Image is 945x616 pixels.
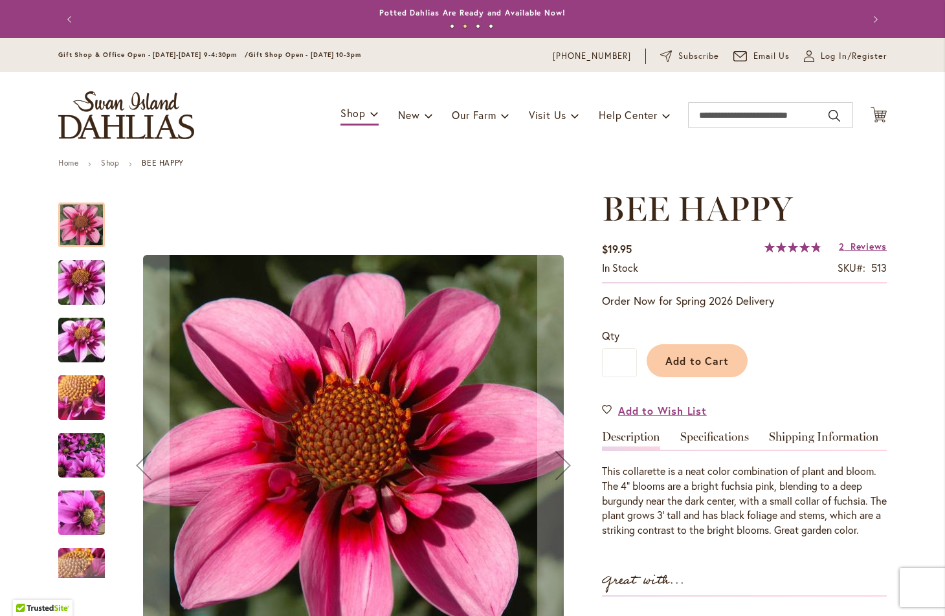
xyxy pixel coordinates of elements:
iframe: Launch Accessibility Center [10,570,46,606]
img: BEE HAPPY [35,363,128,433]
a: Email Us [733,50,790,63]
span: Visit Us [529,108,566,122]
button: 2 of 4 [463,24,467,28]
p: Order Now for Spring 2026 Delivery [602,293,887,309]
button: Previous [58,6,84,32]
img: BEE HAPPY [58,424,105,487]
span: Log In/Register [821,50,887,63]
div: BEE HAPPY [58,478,118,535]
div: BEE HAPPY [58,362,118,420]
div: Next [58,558,105,578]
img: BEE HAPPY [35,305,128,375]
span: Email Us [753,50,790,63]
span: Subscribe [678,50,719,63]
a: Add to Wish List [602,403,707,418]
div: BEE HAPPY [58,535,118,593]
span: $19.95 [602,242,632,256]
a: Shop [101,158,119,168]
a: 2 Reviews [839,240,887,252]
div: This collarette is a neat color combination of plant and bloom. The 4" blooms are a bright fuchsi... [602,464,887,538]
img: BEE HAPPY [35,248,128,318]
span: Shop [340,106,366,120]
img: BEE HAPPY [58,482,105,544]
span: Gift Shop Open - [DATE] 10-3pm [249,50,361,59]
div: Detailed Product Info [602,431,887,538]
strong: Great with... [602,570,685,591]
button: Add to Cart [647,344,748,377]
div: Availability [602,261,638,276]
span: New [398,108,419,122]
button: Next [861,6,887,32]
div: BEE HAPPY [58,247,118,305]
a: [PHONE_NUMBER] [553,50,631,63]
span: 2 [839,240,845,252]
strong: BEE HAPPY [142,158,183,168]
div: BEE HAPPY [58,190,118,247]
a: Specifications [680,431,749,450]
a: store logo [58,91,194,139]
a: Shipping Information [769,431,879,450]
strong: SKU [838,261,865,274]
div: BEE HAPPY [58,420,118,478]
span: BEE HAPPY [602,188,792,229]
span: Our Farm [452,108,496,122]
a: Description [602,431,660,450]
div: 513 [871,261,887,276]
button: 4 of 4 [489,24,493,28]
span: Add to Wish List [618,403,707,418]
a: Home [58,158,78,168]
a: Potted Dahlias Are Ready and Available Now! [379,8,566,17]
div: BEE HAPPY [58,305,118,362]
a: Subscribe [660,50,719,63]
button: 3 of 4 [476,24,480,28]
span: Gift Shop & Office Open - [DATE]-[DATE] 9-4:30pm / [58,50,249,59]
button: 1 of 4 [450,24,454,28]
span: Qty [602,329,619,342]
span: Add to Cart [665,354,729,368]
div: 97% [764,242,821,252]
span: Reviews [850,240,887,252]
span: In stock [602,261,638,274]
a: Log In/Register [804,50,887,63]
span: Help Center [599,108,658,122]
